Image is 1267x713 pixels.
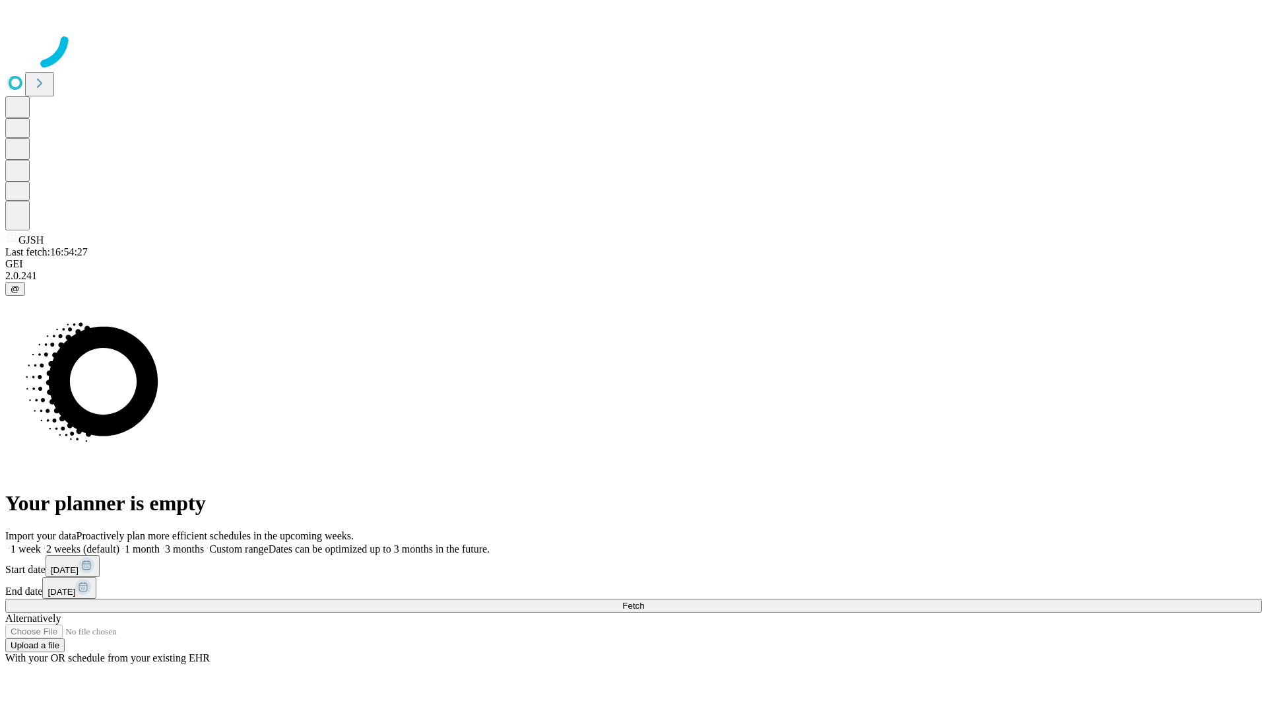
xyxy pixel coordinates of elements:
[5,555,1262,577] div: Start date
[51,565,79,575] span: [DATE]
[46,543,119,555] span: 2 weeks (default)
[269,543,490,555] span: Dates can be optimized up to 3 months in the future.
[42,577,96,599] button: [DATE]
[165,543,204,555] span: 3 months
[5,491,1262,516] h1: Your planner is empty
[18,234,44,246] span: GJSH
[622,601,644,611] span: Fetch
[46,555,100,577] button: [DATE]
[11,284,20,294] span: @
[48,587,75,597] span: [DATE]
[5,246,88,257] span: Last fetch: 16:54:27
[5,577,1262,599] div: End date
[77,530,354,541] span: Proactively plan more efficient schedules in the upcoming weeks.
[5,270,1262,282] div: 2.0.241
[209,543,268,555] span: Custom range
[5,282,25,296] button: @
[5,258,1262,270] div: GEI
[5,599,1262,613] button: Fetch
[5,613,61,624] span: Alternatively
[5,652,210,663] span: With your OR schedule from your existing EHR
[125,543,160,555] span: 1 month
[5,638,65,652] button: Upload a file
[5,530,77,541] span: Import your data
[11,543,41,555] span: 1 week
